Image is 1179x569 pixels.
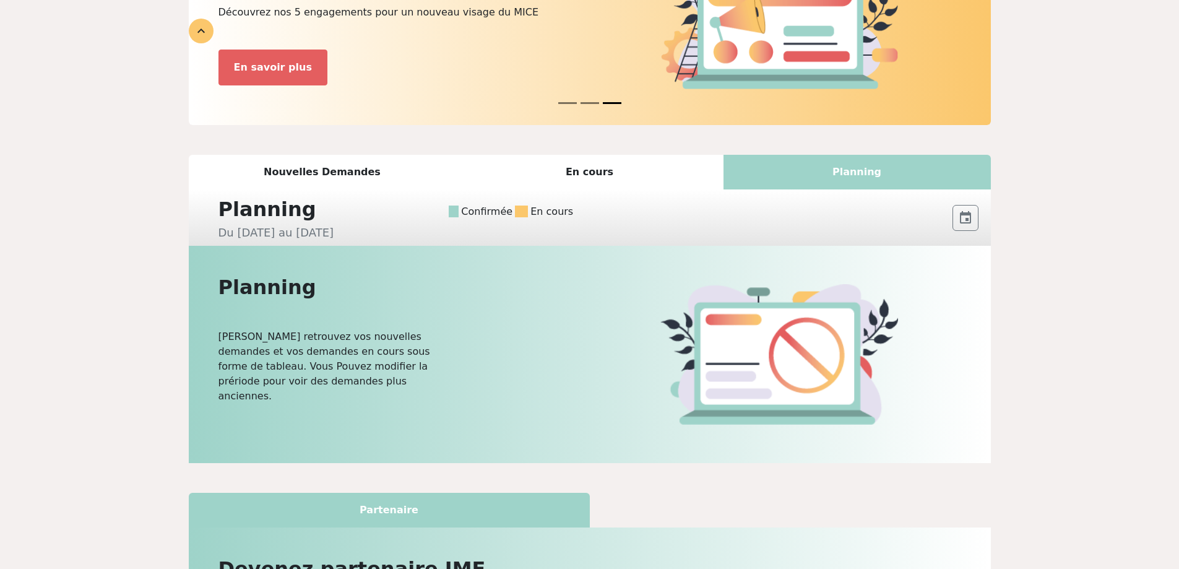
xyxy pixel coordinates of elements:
button: News 1 [581,96,599,110]
div: Planning [211,194,454,224]
div: expand_less [189,19,214,43]
button: event [952,205,978,231]
div: Partenaire [189,493,590,528]
span: event [958,211,973,225]
p: [PERSON_NAME] retrouvez vos nouvelles demandes et vos demandes en cours sous forme de tableau. Vo... [218,329,461,404]
button: News 0 [558,96,577,110]
h2: Planning [218,276,582,299]
button: News 2 [603,96,621,110]
div: Nouvelles Demandes [189,155,456,189]
p: Découvrez nos 5 engagements pour un nouveau visage du MICE [218,5,582,20]
div: Confirmée En cours [446,194,949,219]
button: En savoir plus [218,50,327,85]
img: cancel.png [660,284,898,425]
div: Planning [723,155,991,189]
div: En cours [456,155,723,189]
div: Du [DATE] au [DATE] [211,224,454,241]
